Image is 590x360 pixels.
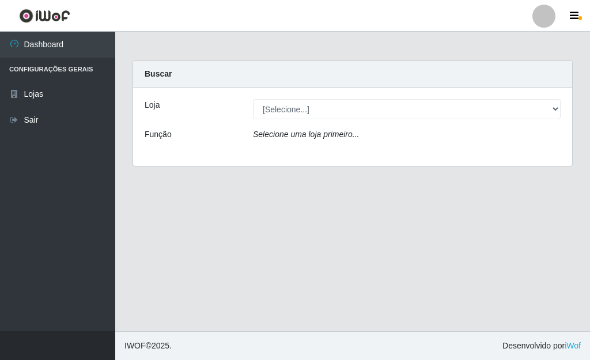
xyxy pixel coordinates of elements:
a: iWof [565,341,581,350]
span: © 2025 . [124,340,172,352]
i: Selecione uma loja primeiro... [253,130,359,139]
strong: Buscar [145,69,172,78]
img: CoreUI Logo [19,9,70,23]
label: Loja [145,99,160,111]
label: Função [145,128,172,141]
span: Desenvolvido por [502,340,581,352]
span: IWOF [124,341,146,350]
